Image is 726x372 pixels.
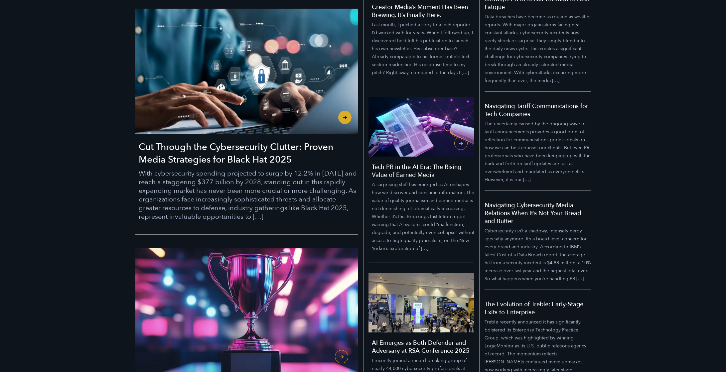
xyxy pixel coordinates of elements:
[18,39,23,44] img: tab_domain_overview_orange.svg
[485,102,591,118] h5: Navigating Tariff Communications for Tech Companies
[372,163,474,179] h4: Tech PR in the AI Era: The Rising Value of Earned Media
[19,11,33,16] div: v 4.0.25
[368,273,474,332] img: AI Emerges as Both Defender and Adversary at RSA Conference 2025
[485,191,591,290] a: Navigating Cybersecurity Media Relations When It’s Not Your Bread and Butter
[135,9,358,134] img: Cut Through the Cybersecurity Clutter: Proven Media Strategies for Black Hat 2025
[485,201,591,225] h5: Navigating Cybersecurity Media Relations When It’s Not Your Bread and Butter
[11,17,16,23] img: website_grey.svg
[66,39,72,44] img: tab_keywords_by_traffic_grey.svg
[372,339,474,355] h4: AI Emerges as Both Defender and Adversary at RSA Conference 2025
[485,227,591,283] p: Cybersecurity isn’t a shadowy, intensely nerdy specialty anymore. It’s a board-level concern for ...
[485,92,591,191] a: Navigating Tariff Communications for Tech Companies
[25,39,60,44] div: Domain Overview
[368,97,474,157] img: Tech PR in the AI Era: The Rising Value of Earned Media
[485,120,591,184] p: The uncertainty caused by the ongoing wave of tariff announcements provides a good point of refle...
[372,181,474,253] p: A surprising shift has emerged as AI reshapes how we discover and consume information. The value ...
[372,21,474,77] p: Last month, I pitched a story to a tech reporter I’d worked with for years. When I followed up, I...
[368,87,474,263] a: Tech PR in the AI Era: The Rising Value of Earned Media
[485,13,591,85] p: Data breaches have become as routine as weather reports. With major organizations facing near-con...
[372,3,474,19] h4: Creator Media’s Moment Has Been Brewing. It’s Finally Here.
[73,39,112,44] div: Keywords by Traffic
[17,17,73,23] div: Domain: [DOMAIN_NAME]
[139,141,358,166] h3: Cut Through the Cybersecurity Clutter: Proven Media Strategies for Black Hat 2025
[11,11,16,16] img: logo_orange.svg
[139,169,358,221] p: With cybersecurity spending projected to surge by 12.2% in [DATE] and reach a staggering $377 bil...
[485,301,591,316] h5: The Evolution of Treble: Early-Stage Exits to Enterprise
